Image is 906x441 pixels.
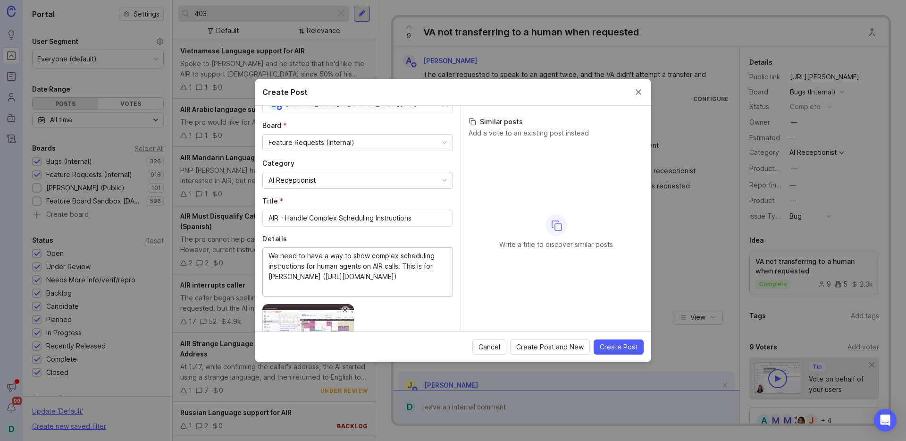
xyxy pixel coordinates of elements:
[262,304,354,351] img: https://canny-assets.io/images/b72f544c4e3ba6232e8ff462e8437fd1.png
[262,121,287,129] span: Board (required)
[594,339,644,355] button: Create Post
[469,128,644,138] p: Add a vote to an existing post instead
[268,251,447,292] textarea: We need to have a way to show complex scheduling instructions for human agents on AIR calls. This...
[276,104,283,111] img: member badge
[472,339,506,355] button: Cancel
[262,159,453,168] label: Category
[262,234,453,244] label: Details
[268,137,354,148] div: Feature Requests (Internal)
[262,197,284,205] span: Title (required)
[268,175,316,186] div: AI Receptionist
[516,342,584,352] span: Create Post and New
[262,86,308,98] h2: Create Post
[478,342,500,352] span: Cancel
[469,117,644,127] h3: Similar posts
[499,240,613,249] p: Write a title to discover similar posts
[874,409,897,432] div: Open Intercom Messenger
[510,339,590,355] button: Create Post and New
[633,87,644,97] button: Close create post modal
[600,342,638,352] span: Create Post
[268,213,447,223] input: Short, descriptive title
